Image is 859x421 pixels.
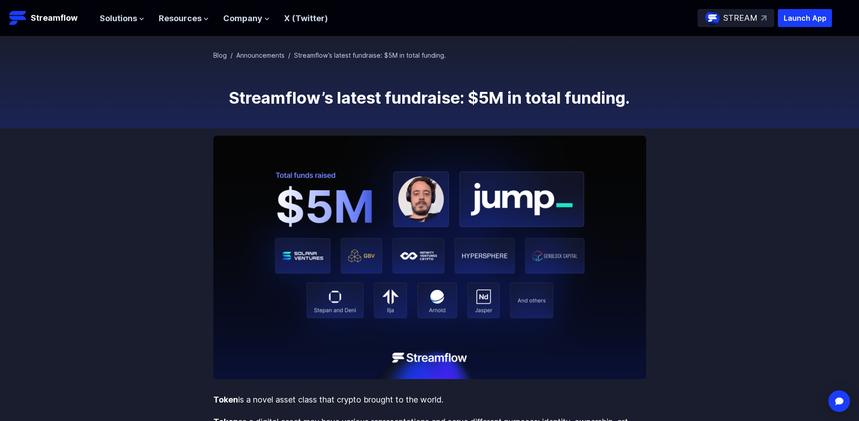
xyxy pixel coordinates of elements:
span: Resources [159,12,202,25]
img: Streamflow Logo [9,9,27,27]
img: Streamflow’s latest fundraise: $5M in total funding. [213,136,646,379]
p: Streamflow [31,12,78,24]
img: top-right-arrow.svg [761,15,767,21]
a: Blog [213,51,227,59]
a: Streamflow [9,9,91,27]
h1: Streamflow’s latest fundraise: $5M in total funding. [213,89,646,107]
strong: Token [213,395,238,404]
a: STREAM [698,9,774,27]
a: Announcements [236,51,285,59]
div: Open Intercom Messenger [828,390,850,412]
span: Solutions [100,12,137,25]
p: is a novel asset class that crypto brought to the world. [213,394,646,407]
p: STREAM [723,12,758,25]
button: Company [223,12,270,25]
button: Resources [159,12,209,25]
button: Launch App [778,9,832,27]
span: Company [223,12,262,25]
a: X (Twitter) [284,14,328,23]
span: / [288,51,290,59]
span: Streamflow’s latest fundraise: $5M in total funding. [294,51,446,59]
img: streamflow-logo-circle.png [705,11,720,25]
span: / [230,51,233,59]
button: Solutions [100,12,144,25]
